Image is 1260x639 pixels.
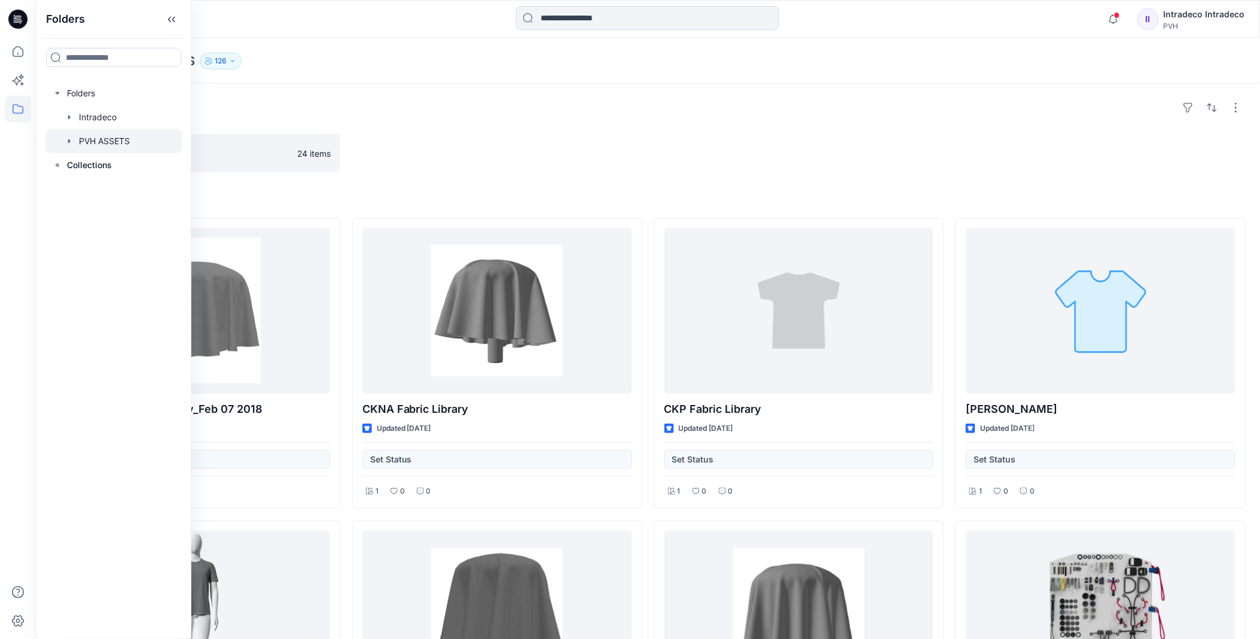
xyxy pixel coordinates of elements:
p: Updated [DATE] [679,422,733,435]
p: 0 [400,485,405,498]
a: CKNA Fabric Library [362,228,632,394]
p: Collections [67,158,112,172]
p: 0 [702,485,707,498]
a: CKP Fabric Library [664,228,934,394]
button: 126 [200,53,242,69]
div: II [1137,8,1159,30]
p: 1 [376,485,379,498]
p: 0 [1003,485,1008,498]
p: 24 items [297,147,331,160]
a: DFG Master Fabric library_Feb 07 2018 [60,228,330,394]
h4: Styles [50,191,1246,206]
div: Intradeco Intradeco [1164,7,1245,22]
p: 0 [426,485,431,498]
p: [PERSON_NAME] [966,401,1235,418]
p: 1 [678,485,681,498]
a: Tommy Trim [966,228,1235,394]
p: CKP Fabric Library [664,401,934,418]
p: 0 [1030,485,1035,498]
a: PVH ASSETS Board24 items [50,134,340,172]
p: 126 [215,54,227,68]
p: Updated [DATE] [980,422,1035,435]
p: 1 [979,485,982,498]
p: 0 [728,485,733,498]
p: DFG Master Fabric library_Feb 07 2018 [60,401,330,418]
p: Updated [DATE] [377,422,431,435]
p: CKNA Fabric Library [362,401,632,418]
div: PVH [1164,22,1245,31]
